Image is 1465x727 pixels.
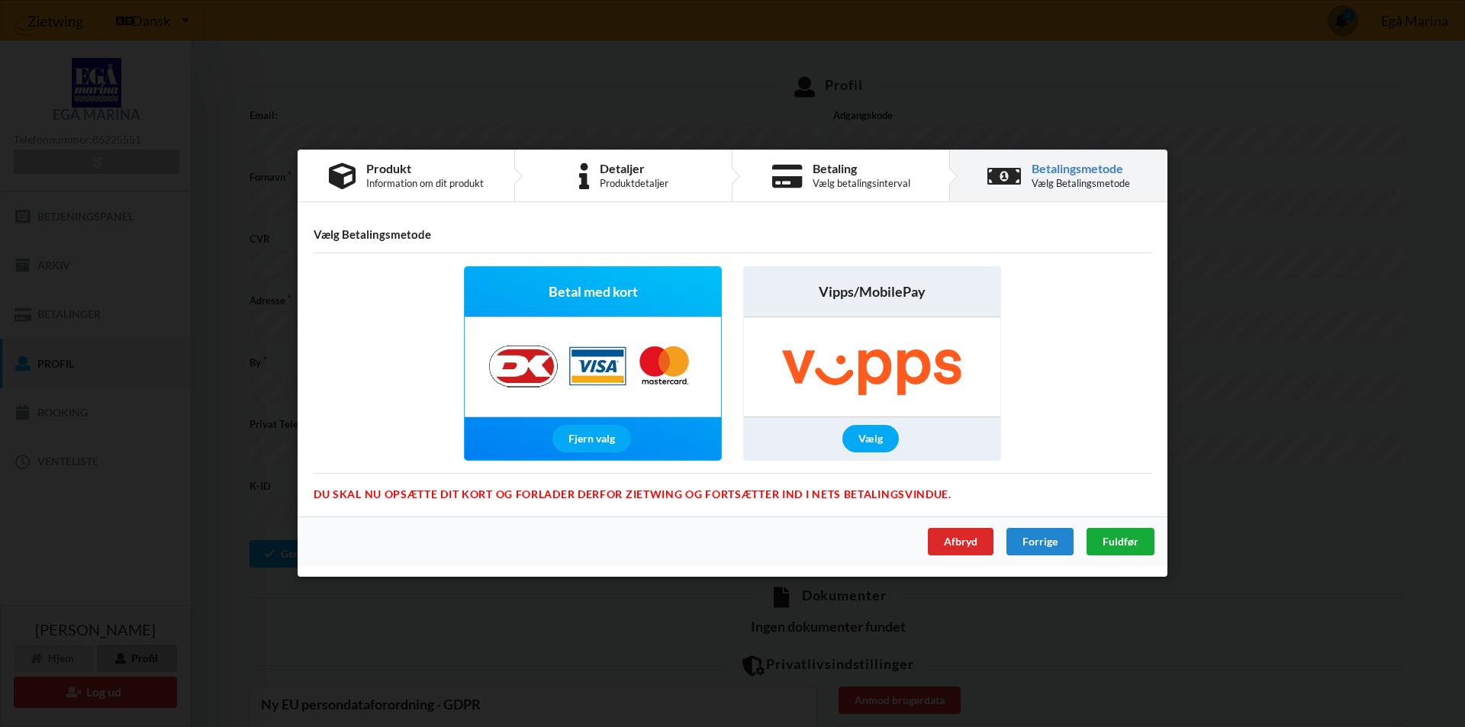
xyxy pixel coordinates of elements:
span: Betal med kort [549,283,638,302]
div: Produkt [366,162,484,175]
div: Forrige [1006,529,1074,556]
span: Vipps/MobilePay [819,283,926,302]
div: Fjern valg [552,426,631,453]
div: Du skal nu opsætte dit kort og forlader derfor Zietwing og fortsætter ind i Nets betalingsvindue. [314,474,1151,491]
div: Detaljer [600,162,668,175]
h4: Vælg Betalingsmetode [314,228,1151,243]
div: Produktdetaljer [600,178,668,190]
div: Vælg [842,426,899,453]
span: Fuldfør [1103,536,1138,548]
div: Afbryd [928,529,993,556]
div: Vælg betalingsinterval [813,178,910,190]
img: Vipps/MobilePay [749,318,995,417]
div: Betaling [813,162,910,175]
div: Information om dit produkt [366,178,484,190]
div: Betalingsmetode [1032,162,1130,175]
img: Nets [473,318,713,417]
div: Vælg Betalingsmetode [1032,178,1130,190]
